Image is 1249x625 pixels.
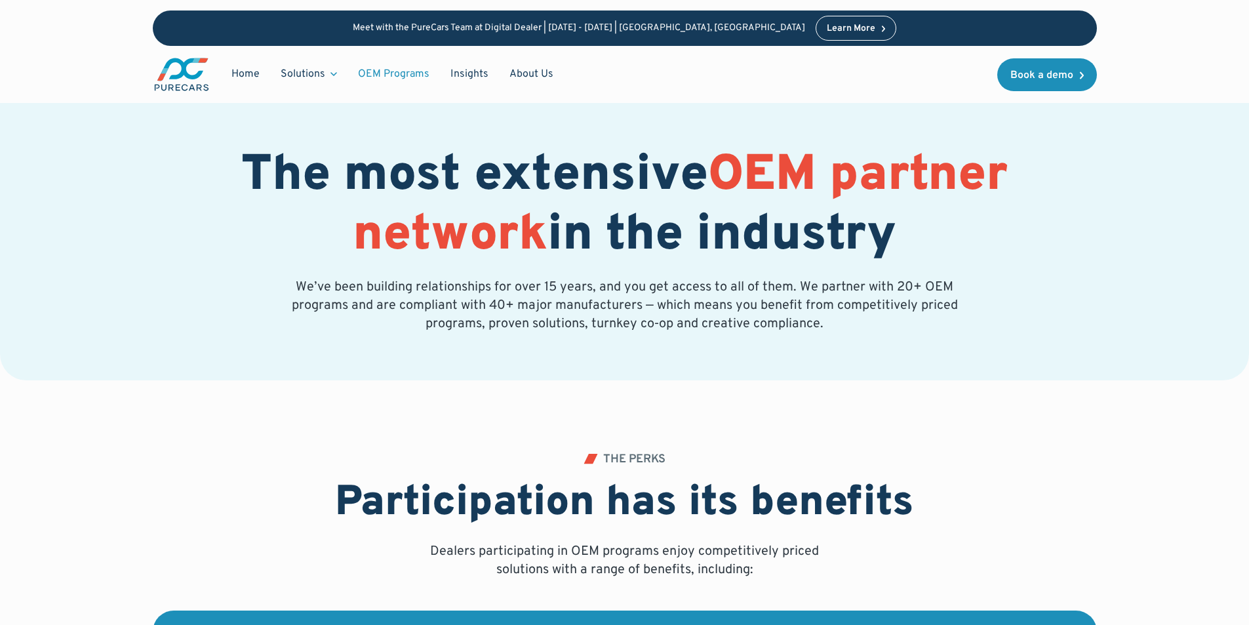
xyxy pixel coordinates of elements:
a: About Us [499,62,564,87]
a: Book a demo [997,58,1097,91]
h1: The most extensive in the industry [153,147,1097,266]
a: OEM Programs [347,62,440,87]
div: Book a demo [1010,70,1073,81]
div: Solutions [270,62,347,87]
a: Insights [440,62,499,87]
span: OEM partner network [353,145,1008,268]
div: Solutions [281,67,325,81]
p: Dealers participating in OEM programs enjoy competitively priced solutions with a range of benefi... [426,542,824,579]
a: main [153,56,210,92]
h2: Participation has its benefits [335,479,914,529]
div: Learn More [827,24,875,33]
p: Meet with the PureCars Team at Digital Dealer | [DATE] - [DATE] | [GEOGRAPHIC_DATA], [GEOGRAPHIC_... [353,23,805,34]
div: THE PERKS [603,454,665,466]
a: Home [221,62,270,87]
a: Learn More [816,16,897,41]
p: We’ve been building relationships for over 15 years, and you get access to all of them. We partne... [289,278,961,333]
img: purecars logo [153,56,210,92]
